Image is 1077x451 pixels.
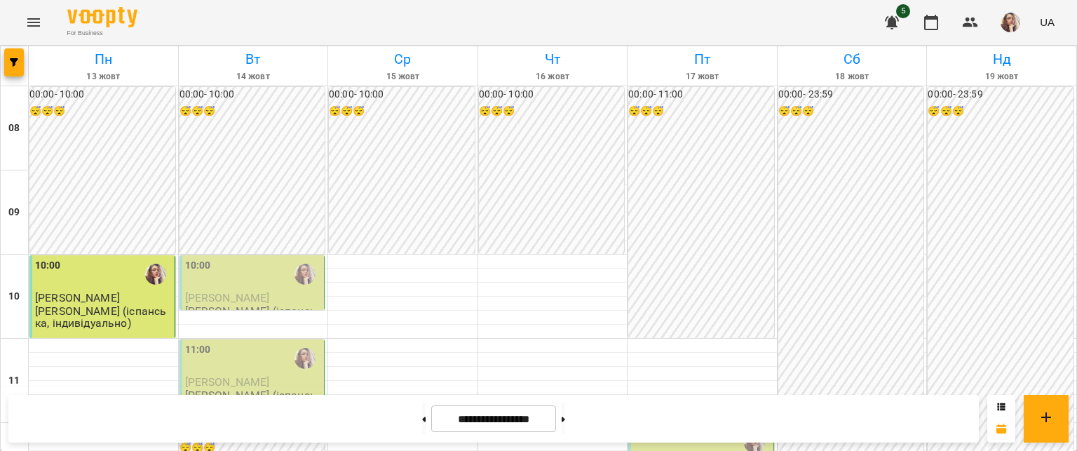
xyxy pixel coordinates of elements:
img: Івашура Анна Вікторівна (і) [294,264,316,285]
h6: 00:00 - 23:59 [778,87,924,102]
button: UA [1034,9,1060,35]
h6: 00:00 - 23:59 [928,87,1073,102]
h6: 13 жовт [31,70,176,83]
h6: 00:00 - 11:00 [628,87,774,102]
span: [PERSON_NAME] [185,291,270,304]
h6: Пт [630,48,775,70]
h6: 😴😴😴 [179,104,325,119]
h6: 😴😴😴 [928,104,1073,119]
h6: Пн [31,48,176,70]
h6: Вт [181,48,326,70]
h6: Нд [929,48,1074,70]
h6: 17 жовт [630,70,775,83]
h6: 14 жовт [181,70,326,83]
h6: 10 [8,289,20,304]
span: For Business [67,29,137,38]
h6: 😴😴😴 [329,104,475,119]
span: [PERSON_NAME] [185,375,270,389]
label: 10:00 [35,258,61,274]
button: Menu [17,6,50,39]
img: Івашура Анна Вікторівна (і) [294,348,316,369]
h6: 00:00 - 10:00 [179,87,325,102]
h6: 16 жовт [480,70,625,83]
h6: Сб [780,48,925,70]
img: Voopty Logo [67,7,137,27]
p: [PERSON_NAME] (іспанська, індивідуально) [35,305,172,330]
h6: 00:00 - 10:00 [479,87,625,102]
img: 81cb2171bfcff7464404e752be421e56.JPG [1001,13,1020,32]
span: UA [1040,15,1055,29]
label: 11:00 [185,342,211,358]
h6: Ср [330,48,475,70]
img: Івашура Анна Вікторівна (і) [145,264,166,285]
h6: 😴😴😴 [778,104,924,119]
h6: 11 [8,373,20,389]
h6: 00:00 - 10:00 [29,87,175,102]
h6: 18 жовт [780,70,925,83]
h6: Чт [480,48,625,70]
span: [PERSON_NAME] [35,291,120,304]
h6: 😴😴😴 [479,104,625,119]
h6: 😴😴😴 [29,104,175,119]
span: 5 [896,4,910,18]
h6: 19 жовт [929,70,1074,83]
h6: 😴😴😴 [628,104,774,119]
p: [PERSON_NAME] (іспанська, індивідуально) [185,305,322,330]
h6: 00:00 - 10:00 [329,87,475,102]
h6: 08 [8,121,20,136]
h6: 09 [8,205,20,220]
h6: 15 жовт [330,70,475,83]
label: 10:00 [185,258,211,274]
